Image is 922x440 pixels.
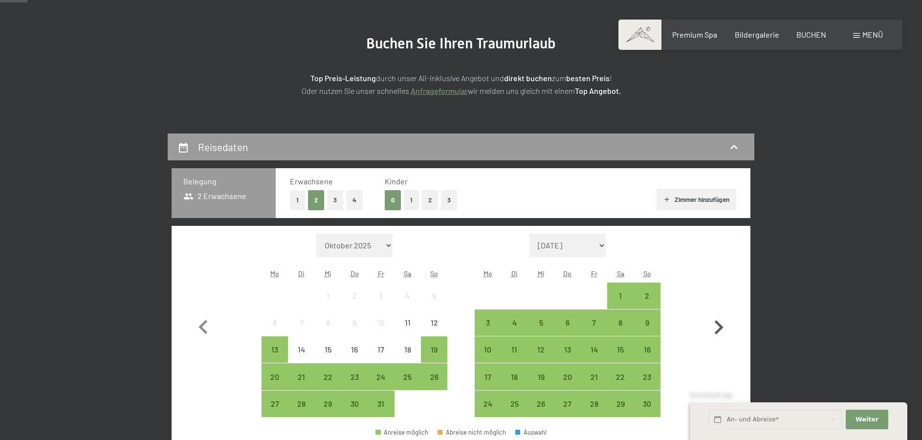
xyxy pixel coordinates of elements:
[563,269,571,278] abbr: Donnerstag
[327,190,343,210] button: 3
[368,363,394,390] div: Fri Oct 24 2025
[315,391,341,417] div: Wed Oct 29 2025
[422,292,446,316] div: 5
[262,336,288,363] div: Mon Oct 13 2025
[263,346,287,370] div: 13
[501,363,527,390] div: Tue Nov 18 2025
[476,373,500,397] div: 17
[475,363,501,390] div: Mon Nov 17 2025
[634,363,660,390] div: Anreise möglich
[262,363,288,390] div: Anreise möglich
[501,336,527,363] div: Anreise möglich
[395,346,420,370] div: 18
[690,391,732,399] span: Schnellanfrage
[217,72,705,97] p: durch unser All-inklusive Angebot und zum ! Oder nutzen Sie unser schnelles wir melden uns gleich...
[375,429,428,436] div: Anreise möglich
[483,269,492,278] abbr: Montag
[421,283,447,309] div: Anreise nicht möglich
[395,373,420,397] div: 25
[368,309,394,336] div: Anreise nicht möglich
[183,176,264,187] h3: Belegung
[528,319,553,343] div: 5
[369,346,393,370] div: 17
[316,346,340,370] div: 15
[581,336,607,363] div: Fri Nov 14 2025
[634,283,660,309] div: Sun Nov 02 2025
[341,363,368,390] div: Anreise möglich
[862,30,883,39] span: Menü
[607,391,634,417] div: Sat Nov 29 2025
[581,391,607,417] div: Anreise möglich
[368,309,394,336] div: Fri Oct 10 2025
[341,309,368,336] div: Thu Oct 09 2025
[475,336,501,363] div: Mon Nov 10 2025
[351,269,359,278] abbr: Donnerstag
[395,363,421,390] div: Anreise möglich
[421,309,447,336] div: Sun Oct 12 2025
[635,319,659,343] div: 9
[288,309,314,336] div: Anreise nicht möglich
[369,319,393,343] div: 10
[368,336,394,363] div: Anreise nicht möglich
[475,391,501,417] div: Anreise möglich
[341,391,368,417] div: Thu Oct 30 2025
[475,309,501,336] div: Mon Nov 03 2025
[634,391,660,417] div: Sun Nov 30 2025
[315,363,341,390] div: Wed Oct 22 2025
[341,363,368,390] div: Thu Oct 23 2025
[538,269,545,278] abbr: Mittwoch
[591,269,597,278] abbr: Freitag
[342,346,367,370] div: 16
[369,292,393,316] div: 3
[342,292,367,316] div: 2
[395,309,421,336] div: Anreise nicht möglich
[441,190,457,210] button: 3
[704,234,733,418] button: Nächster Monat
[395,292,420,316] div: 4
[289,373,313,397] div: 21
[421,363,447,390] div: Sun Oct 26 2025
[515,429,547,436] div: Auswahl
[288,336,314,363] div: Tue Oct 14 2025
[635,400,659,424] div: 30
[527,391,554,417] div: Wed Nov 26 2025
[607,283,634,309] div: Sat Nov 01 2025
[316,319,340,343] div: 8
[582,400,606,424] div: 28
[581,391,607,417] div: Fri Nov 28 2025
[735,30,779,39] span: Bildergalerie
[635,373,659,397] div: 23
[608,373,633,397] div: 22
[475,336,501,363] div: Anreise möglich
[369,373,393,397] div: 24
[527,391,554,417] div: Anreise möglich
[315,391,341,417] div: Anreise möglich
[395,283,421,309] div: Sat Oct 04 2025
[411,86,468,95] a: Anfrageformular
[315,309,341,336] div: Anreise nicht möglich
[395,336,421,363] div: Anreise nicht möglich
[308,190,324,210] button: 2
[288,363,314,390] div: Tue Oct 21 2025
[502,400,527,424] div: 25
[366,35,556,52] span: Buchen Sie Ihren Traumurlaub
[555,400,580,424] div: 27
[634,309,660,336] div: Sun Nov 09 2025
[422,319,446,343] div: 12
[634,336,660,363] div: Anreise möglich
[385,176,408,186] span: Kinder
[634,391,660,417] div: Anreise möglich
[501,391,527,417] div: Anreise möglich
[554,363,581,390] div: Thu Nov 20 2025
[262,391,288,417] div: Anreise möglich
[672,30,717,39] a: Premium Spa
[368,283,394,309] div: Fri Oct 03 2025
[501,309,527,336] div: Tue Nov 04 2025
[421,336,447,363] div: Sun Oct 19 2025
[316,292,340,316] div: 1
[528,400,553,424] div: 26
[607,336,634,363] div: Sat Nov 15 2025
[657,189,736,210] button: Zimmer hinzufügen
[298,269,305,278] abbr: Dienstag
[582,346,606,370] div: 14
